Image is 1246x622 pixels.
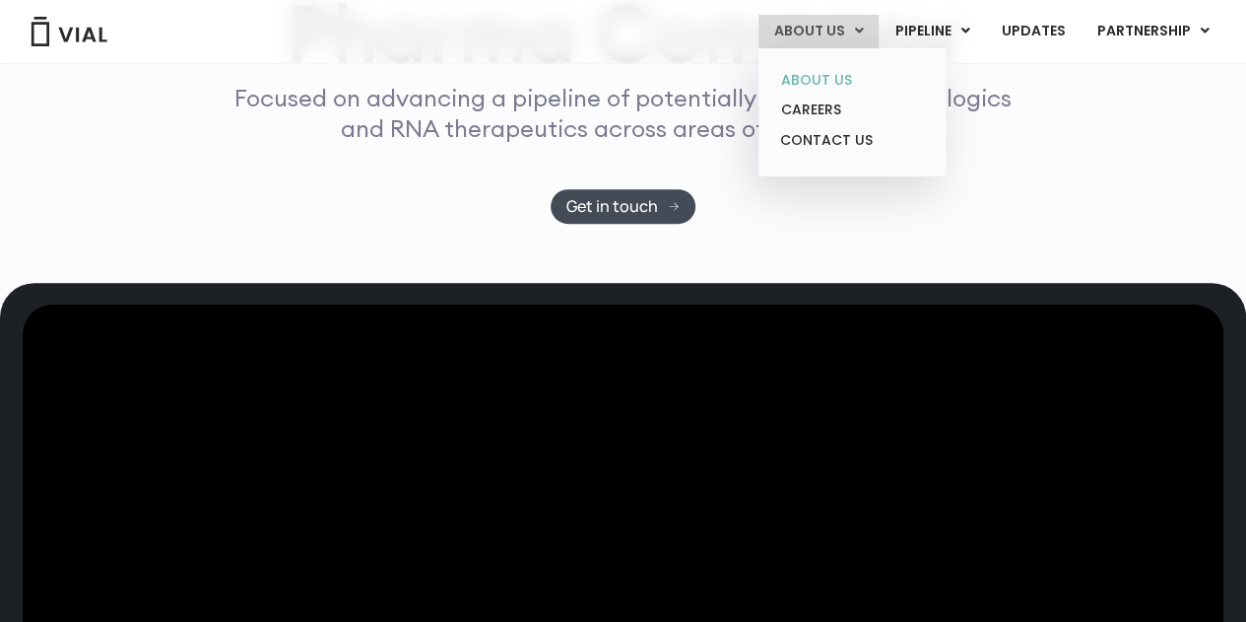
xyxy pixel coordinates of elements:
a: CONTACT US [765,125,938,157]
a: UPDATES [986,15,1081,48]
a: ABOUT USMenu Toggle [758,15,879,48]
a: CAREERS [765,95,938,125]
a: Get in touch [551,189,695,224]
a: ABOUT US [765,65,938,96]
a: PARTNERSHIPMenu Toggle [1082,15,1225,48]
span: Get in touch [566,199,658,214]
img: Vial Logo [30,17,108,46]
a: PIPELINEMenu Toggle [880,15,985,48]
p: Focused on advancing a pipeline of potentially best-in-class biologics and RNA therapeutics acros... [227,83,1020,144]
